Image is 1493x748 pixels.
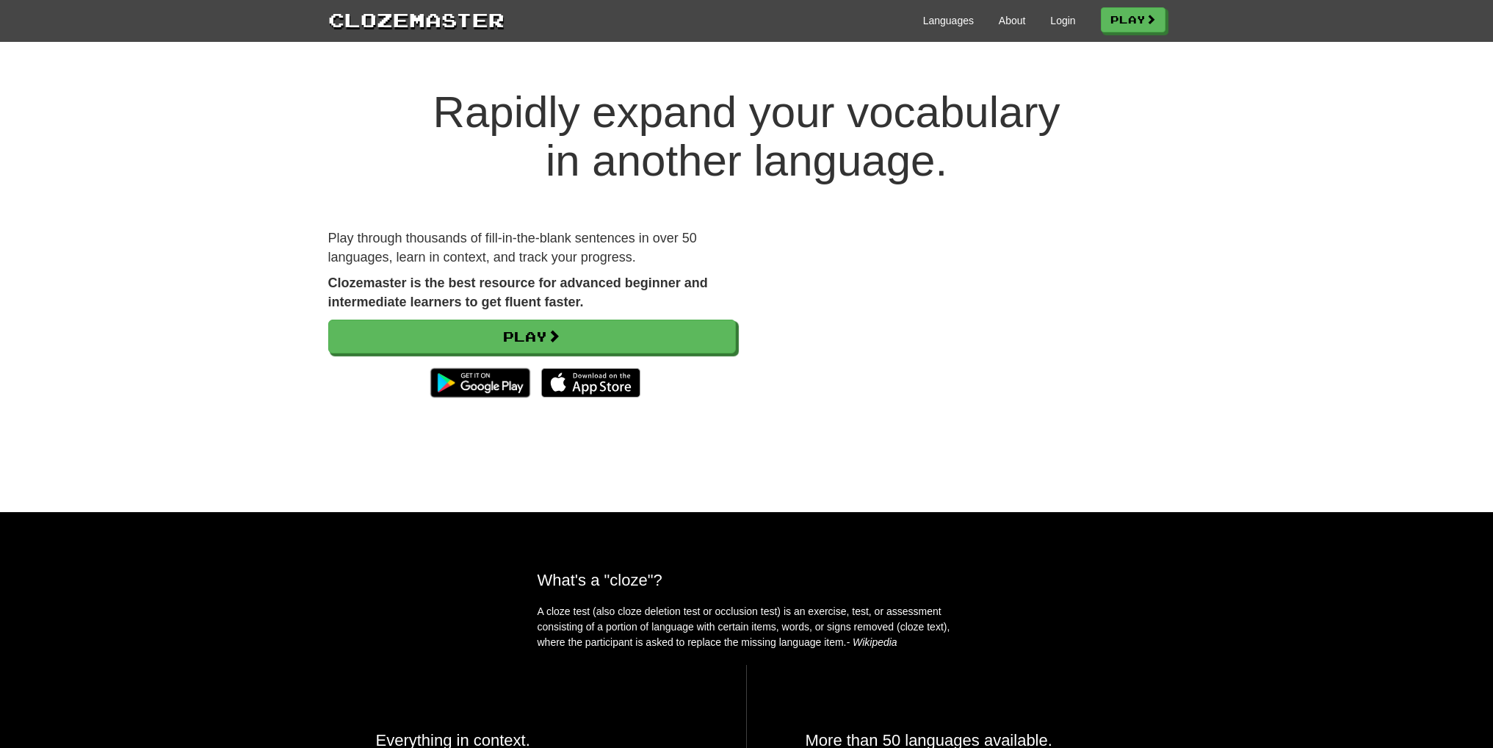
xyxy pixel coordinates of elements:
strong: Clozemaster is the best resource for advanced beginner and intermediate learners to get fluent fa... [328,276,708,309]
em: - Wikipedia [847,636,897,648]
img: Download_on_the_App_Store_Badge_US-UK_135x40-25178aeef6eb6b83b96f5f2d004eda3bffbb37122de64afbaef7... [541,368,640,398]
img: Get it on Google Play [423,361,537,405]
a: Play [1101,7,1165,32]
a: Play [328,320,736,353]
p: A cloze test (also cloze deletion test or occlusion test) is an exercise, test, or assessment con... [538,604,956,650]
a: Languages [923,13,974,28]
a: Login [1050,13,1075,28]
h2: What's a "cloze"? [538,571,956,589]
p: Play through thousands of fill-in-the-blank sentences in over 50 languages, learn in context, and... [328,229,736,267]
a: Clozemaster [328,6,505,33]
a: About [999,13,1026,28]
